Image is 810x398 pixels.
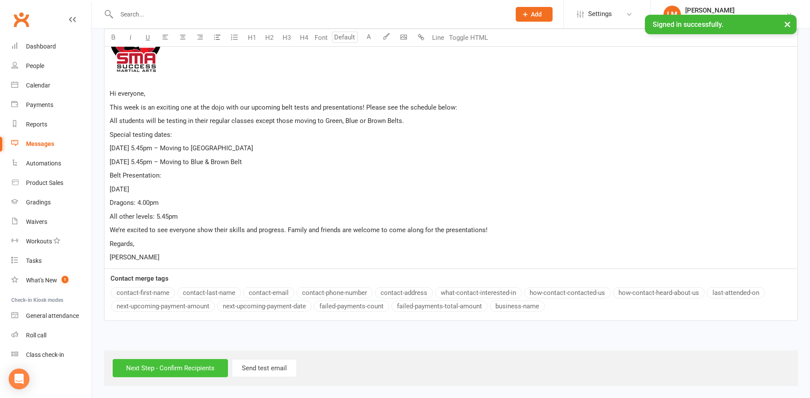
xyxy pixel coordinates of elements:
[11,271,91,290] a: What's New1
[613,287,705,298] button: how-contact-heard-about-us
[26,140,54,147] div: Messages
[588,4,612,24] span: Settings
[26,218,47,225] div: Waivers
[278,29,295,46] button: H3
[490,301,545,312] button: business-name
[11,326,91,345] a: Roll call
[110,171,161,179] span: Belt Presentation:
[707,287,765,298] button: last-attended-on
[295,29,312,46] button: H4
[11,173,91,193] a: Product Sales
[243,287,294,298] button: contact-email
[375,287,433,298] button: contact-address
[110,104,457,111] span: This week is an exciting one at the dojo with our upcoming belt tests and presentations! Please s...
[429,29,447,46] button: Line
[11,115,91,134] a: Reports
[111,301,215,312] button: next-upcoming-payment-amount
[110,117,404,125] span: All students will be testing in their regular classes except those moving to Green, Blue or Brown...
[177,287,241,298] button: contact-last-name
[685,14,786,22] div: Success Martial Arts - Lismore Karate
[26,312,79,319] div: General attendance
[524,287,611,298] button: how-contact-contacted-us
[314,301,389,312] button: failed-payments-count
[111,287,175,298] button: contact-first-name
[391,301,488,312] button: failed-payments-total-amount
[114,8,504,20] input: Search...
[447,29,490,46] button: Toggle HTML
[11,251,91,271] a: Tasks
[780,15,795,33] button: ×
[113,359,228,377] input: Next Step - Confirm Recipients
[260,29,278,46] button: H2
[110,213,178,220] span: All other levels: 5.45pm
[110,240,134,248] span: Regards,
[11,306,91,326] a: General attendance kiosk mode
[26,62,44,69] div: People
[26,121,47,128] div: Reports
[296,287,373,298] button: contact-phone-number
[11,345,91,365] a: Class kiosk mode
[653,20,723,29] span: Signed in successfully.
[139,29,156,46] button: U
[531,11,542,18] span: Add
[26,199,51,206] div: Gradings
[217,301,312,312] button: next-upcoming-payment-date
[26,351,64,358] div: Class check-in
[11,95,91,115] a: Payments
[10,9,32,30] a: Clubworx
[26,257,42,264] div: Tasks
[360,29,377,46] button: A
[11,212,91,232] a: Waivers
[110,158,242,166] span: [DATE] 5.45pm – Moving to Blue & Brown Belt
[26,277,57,284] div: What's New
[11,232,91,251] a: Workouts
[26,332,46,339] div: Roll call
[110,90,145,97] span: Hi everyone,
[9,369,29,389] div: Open Intercom Messenger
[26,160,61,167] div: Automations
[11,37,91,56] a: Dashboard
[26,101,53,108] div: Payments
[11,56,91,76] a: People
[435,287,522,298] button: what-contact-interested-in
[110,185,129,193] span: [DATE]
[26,82,50,89] div: Calendar
[11,76,91,95] a: Calendar
[232,359,297,377] button: Send test email
[11,193,91,212] a: Gradings
[110,199,159,207] span: Dragons: 4.00pm
[685,6,786,14] div: [PERSON_NAME]
[62,276,68,283] span: 1
[26,43,56,50] div: Dashboard
[312,29,330,46] button: Font
[26,238,52,245] div: Workouts
[664,6,681,23] div: LM
[11,134,91,154] a: Messages
[243,29,260,46] button: H1
[26,179,63,186] div: Product Sales
[110,144,253,152] span: [DATE] 5.45pm – Moving to [GEOGRAPHIC_DATA]
[11,154,91,173] a: Automations
[110,253,159,261] span: [PERSON_NAME]
[516,7,553,22] button: Add
[110,226,488,234] span: We’re excited to see everyone show their skills and progress. Family and friends are welcome to c...
[110,131,172,139] span: Special testing dates:
[111,273,169,284] label: Contact merge tags
[146,34,150,42] span: U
